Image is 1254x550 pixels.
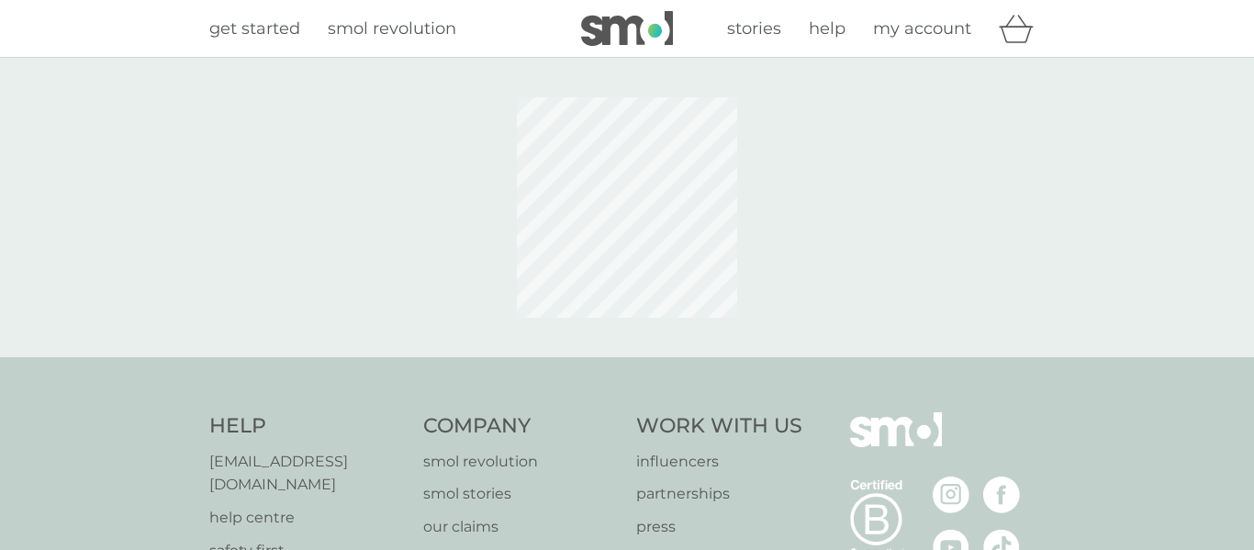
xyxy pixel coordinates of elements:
span: stories [727,18,781,39]
a: smol revolution [328,16,456,42]
a: [EMAIL_ADDRESS][DOMAIN_NAME] [209,450,405,497]
a: get started [209,16,300,42]
a: smol stories [423,482,619,506]
img: smol [581,11,673,46]
a: help centre [209,506,405,530]
a: partnerships [636,482,802,506]
span: help [809,18,845,39]
a: stories [727,16,781,42]
span: smol revolution [328,18,456,39]
img: visit the smol Facebook page [983,477,1020,513]
a: help [809,16,845,42]
a: our claims [423,515,619,539]
div: basket [999,10,1045,47]
span: my account [873,18,971,39]
img: visit the smol Instagram page [933,477,969,513]
a: press [636,515,802,539]
h4: Company [423,412,619,441]
img: smol [850,412,942,475]
a: influencers [636,450,802,474]
h4: Work With Us [636,412,802,441]
a: my account [873,16,971,42]
span: get started [209,18,300,39]
a: smol revolution [423,450,619,474]
h4: Help [209,412,405,441]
